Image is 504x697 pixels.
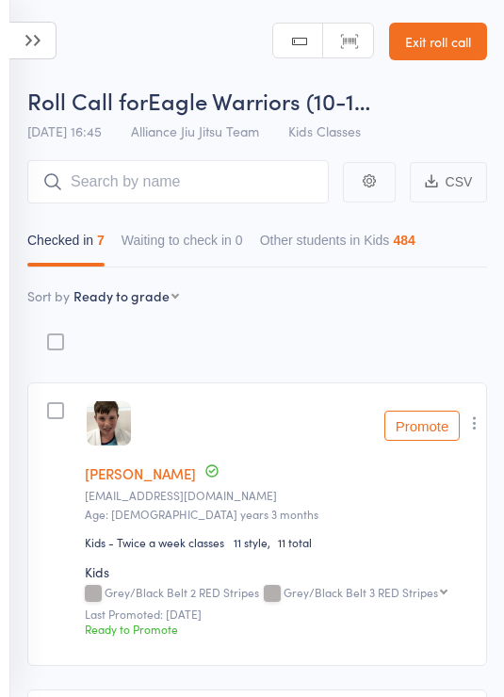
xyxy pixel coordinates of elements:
[85,489,474,502] small: iammattwalker@gmail.com
[85,506,318,522] span: Age: [DEMOGRAPHIC_DATA] years 3 months
[85,586,474,602] div: Grey/Black Belt 2 RED Stripes
[148,85,370,116] span: Eagle Warriors (10-1…
[27,286,70,305] label: Sort by
[85,621,474,637] div: Ready to Promote
[131,122,259,140] span: Alliance Jiu Jitsu Team
[27,223,105,267] button: Checked in7
[234,534,278,550] span: 11 style
[97,233,105,248] div: 7
[384,411,460,441] button: Promote
[85,463,196,483] a: [PERSON_NAME]
[389,23,487,60] a: Exit roll call
[393,233,415,248] div: 484
[284,586,438,598] div: Grey/Black Belt 3 RED Stripes
[87,401,131,446] img: image1716189999.png
[410,162,487,203] button: CSV
[73,286,170,305] div: Ready to grade
[122,223,243,267] button: Waiting to check in0
[27,85,148,116] span: Roll Call for
[85,534,224,550] div: Kids - Twice a week classes
[278,534,312,550] span: 11 total
[27,122,102,140] span: [DATE] 16:45
[85,562,474,581] div: Kids
[236,233,243,248] div: 0
[85,608,474,621] small: Last Promoted: [DATE]
[260,223,415,267] button: Other students in Kids484
[288,122,361,140] span: Kids Classes
[27,160,329,203] input: Search by name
